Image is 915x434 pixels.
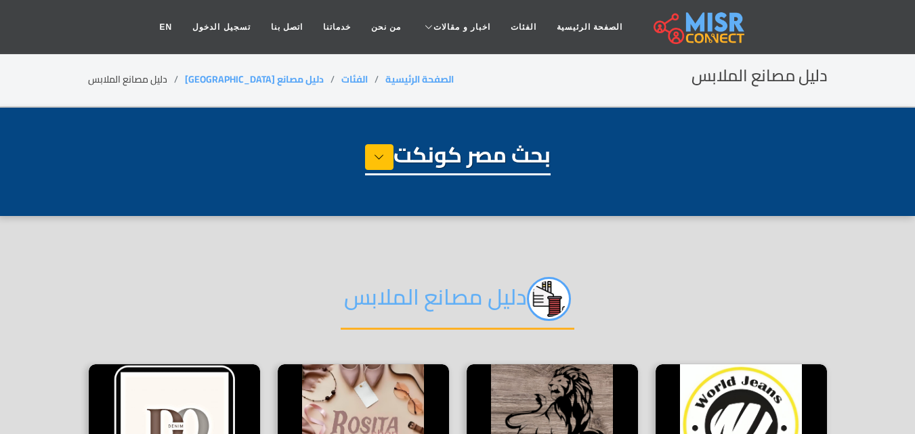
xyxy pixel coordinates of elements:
a: الفئات [341,70,368,88]
li: دليل مصانع الملابس [88,72,185,87]
a: دليل مصانع [GEOGRAPHIC_DATA] [185,70,324,88]
a: اخبار و مقالات [411,14,501,40]
h2: دليل مصانع الملابس [341,277,574,330]
a: الفئات [501,14,547,40]
a: خدماتنا [313,14,361,40]
h1: بحث مصر كونكت [365,142,551,175]
h2: دليل مصانع الملابس [691,66,828,86]
a: اتصل بنا [261,14,313,40]
a: تسجيل الدخول [182,14,260,40]
a: من نحن [361,14,411,40]
a: الصفحة الرئيسية [547,14,633,40]
a: EN [150,14,183,40]
a: الصفحة الرئيسية [385,70,454,88]
img: main.misr_connect [654,10,744,44]
img: jc8qEEzyi89FPzAOrPPq.png [527,277,571,321]
span: اخبار و مقالات [433,21,490,33]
